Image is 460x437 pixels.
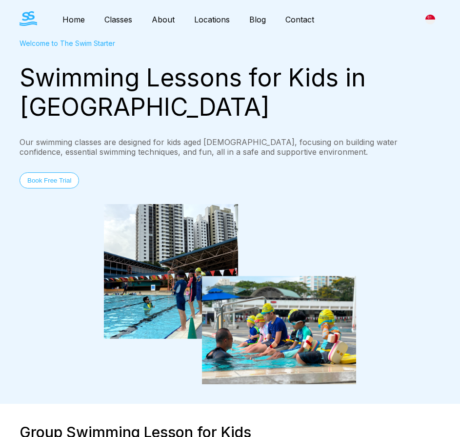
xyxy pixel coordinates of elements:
[142,15,184,24] a: About
[20,137,440,157] div: Our swimming classes are designed for kids aged [DEMOGRAPHIC_DATA], focusing on building water co...
[20,172,79,188] button: Book Free Trial
[104,204,357,384] img: students attending a group swimming lesson for kids
[95,15,142,24] a: Classes
[240,15,276,24] a: Blog
[184,15,240,24] a: Locations
[276,15,324,24] a: Contact
[420,9,440,30] div: [GEOGRAPHIC_DATA]
[20,39,440,47] div: Welcome to The Swim Starter
[425,15,435,24] img: Singapore
[53,15,95,24] a: Home
[20,11,37,26] img: The Swim Starter Logo
[20,63,440,122] div: Swimming Lessons for Kids in [GEOGRAPHIC_DATA]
